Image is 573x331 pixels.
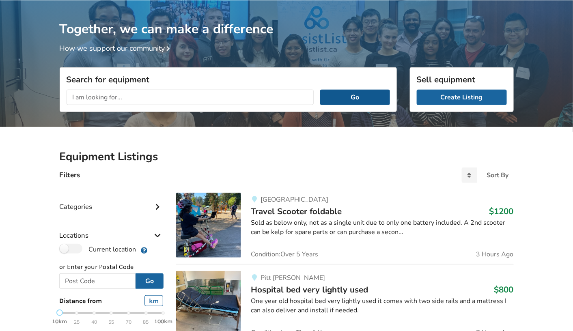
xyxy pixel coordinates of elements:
h3: $800 [494,284,514,295]
div: Locations [60,215,164,244]
a: How we support our community [60,43,173,53]
h3: $1200 [489,206,514,217]
span: 3 Hours Ago [476,251,514,258]
h1: Together, we can make a difference [60,0,514,37]
div: Categories [60,186,164,215]
div: km [144,295,163,306]
strong: 10km [52,318,67,325]
h2: Equipment Listings [60,150,514,164]
img: mobility-travel scooter foldable [176,193,241,258]
span: Pitt [PERSON_NAME] [261,273,325,282]
span: 40 [91,318,97,327]
span: Travel Scooter foldable [251,206,342,217]
span: 70 [126,318,131,327]
h3: Search for equipment [67,74,390,85]
span: 55 [108,318,114,327]
span: 25 [74,318,80,327]
a: mobility-travel scooter foldable[GEOGRAPHIC_DATA]Travel Scooter foldable$1200Sold as below only, ... [176,193,513,264]
div: Sold as below only, not as a single unit due to only one battery included. A 2nd scooter can be k... [251,218,513,237]
span: Hospital bed very lightly used [251,284,368,295]
label: Current location [60,244,136,254]
button: Go [136,273,164,289]
h3: Sell equipment [417,74,507,85]
span: 85 [143,318,149,327]
p: or Enter your Postal Code [60,262,164,272]
input: I am looking for... [67,90,314,105]
span: [GEOGRAPHIC_DATA] [261,195,328,204]
span: Distance from [60,297,102,305]
strong: 100km [154,318,172,325]
a: Create Listing [417,90,507,105]
input: Post Code [59,273,136,289]
span: Condition: Over 5 Years [251,251,318,258]
button: Go [320,90,390,105]
div: Sort By [487,172,509,178]
div: One year old hospital bed very lightly used it comes with two side rails and a mattress I can als... [251,297,513,315]
h4: Filters [60,170,80,180]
